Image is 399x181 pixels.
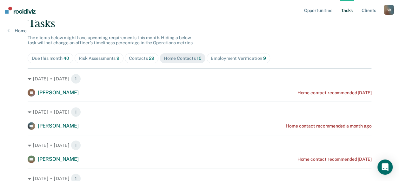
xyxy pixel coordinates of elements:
[116,56,119,61] span: 9
[5,7,36,14] img: Recidiviz
[28,74,371,84] div: [DATE] • [DATE] 1
[28,140,371,150] div: [DATE] • [DATE] 1
[197,56,202,61] span: 10
[384,5,394,15] button: SR
[211,56,266,61] div: Employment Verification
[129,56,154,61] div: Contacts
[79,56,120,61] div: Risk Assessments
[38,156,79,162] span: [PERSON_NAME]
[286,123,371,129] div: Home contact recommended a month ago
[377,159,393,175] div: Open Intercom Messenger
[297,157,371,162] div: Home contact recommended [DATE]
[384,5,394,15] div: S R
[71,140,81,150] span: 1
[149,56,154,61] span: 29
[297,90,371,96] div: Home contact recommended [DATE]
[263,56,266,61] span: 9
[38,90,79,96] span: [PERSON_NAME]
[8,28,27,34] a: Home
[28,107,371,117] div: [DATE] • [DATE] 1
[71,74,81,84] span: 1
[164,56,202,61] div: Home Contacts
[38,123,79,129] span: [PERSON_NAME]
[28,35,194,46] span: The clients below might have upcoming requirements this month. Hiding a below task will not chang...
[32,56,69,61] div: Due this month
[71,107,81,117] span: 1
[63,56,69,61] span: 40
[28,17,371,30] div: Tasks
